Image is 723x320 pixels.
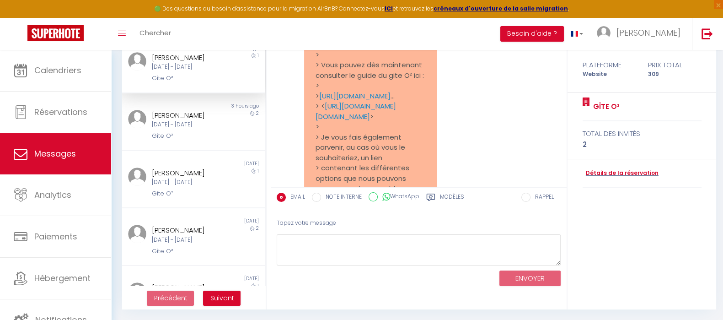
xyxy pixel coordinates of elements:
span: Suivant [210,293,234,303]
div: [PERSON_NAME] [152,110,223,121]
span: Paiements [34,231,77,242]
div: Gîte O² [152,247,223,256]
div: [PERSON_NAME] [152,168,223,179]
div: Prix total [642,60,707,71]
div: [PERSON_NAME] [152,52,223,63]
img: logout [702,28,713,39]
span: Précédent [154,293,187,303]
div: Gîte O² [152,74,223,83]
label: RAPPEL [530,193,554,203]
span: Hébergement [34,272,91,284]
button: Ouvrir le widget de chat LiveChat [7,4,35,31]
div: [DATE] [193,275,265,282]
a: [URL][DOMAIN_NAME][DOMAIN_NAME] [316,101,396,121]
div: [DATE] [193,160,265,168]
img: ... [597,26,611,40]
a: ... [PERSON_NAME] [590,18,692,50]
div: [DATE] - [DATE] [152,120,223,129]
label: WhatsApp [378,192,419,202]
span: 1 [257,52,259,59]
div: Gîte O² [152,131,223,141]
div: total des invités [583,128,702,139]
button: Previous [147,291,194,306]
img: Super Booking [27,25,84,41]
button: Next [203,291,241,306]
img: ... [128,282,146,301]
div: 309 [642,70,707,79]
div: Website [577,70,642,79]
button: ENVOYER [499,271,561,287]
span: 2 [256,110,259,117]
div: [DATE] - [DATE] [152,63,223,71]
img: ... [128,225,146,243]
button: Besoin d'aide ? [500,26,564,42]
span: 2 [256,225,259,232]
span: 1 [257,282,259,289]
img: ... [128,52,146,71]
a: Détails de la réservation [583,169,659,178]
div: 2 [583,139,702,150]
label: Modèles [440,193,464,204]
div: Gîte O² [152,189,223,198]
img: ... [128,168,146,186]
div: [PERSON_NAME] [152,282,223,293]
span: Chercher [139,28,171,38]
iframe: Chat [684,279,716,313]
div: [DATE] - [DATE] [152,178,223,187]
a: Gîte O² [590,101,620,112]
a: ICI [385,5,393,12]
span: 1 [257,168,259,174]
div: Tapez votre message [277,212,561,234]
label: EMAIL [286,193,305,203]
div: [PERSON_NAME] [152,225,223,236]
img: ... [128,110,146,128]
div: 3 hours ago [193,103,265,110]
div: Plateforme [577,60,642,71]
a: créneaux d'ouverture de la salle migration [434,5,568,12]
span: Messages [34,148,76,159]
span: Réservations [34,106,87,118]
label: NOTE INTERNE [321,193,362,203]
div: [DATE] - [DATE] [152,236,223,244]
span: [PERSON_NAME] [616,27,680,38]
a: [URL][DOMAIN_NAME] [319,91,391,101]
span: Analytics [34,189,71,201]
div: [DATE] [193,217,265,225]
span: Calendriers [34,65,81,76]
a: Chercher [133,18,178,50]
